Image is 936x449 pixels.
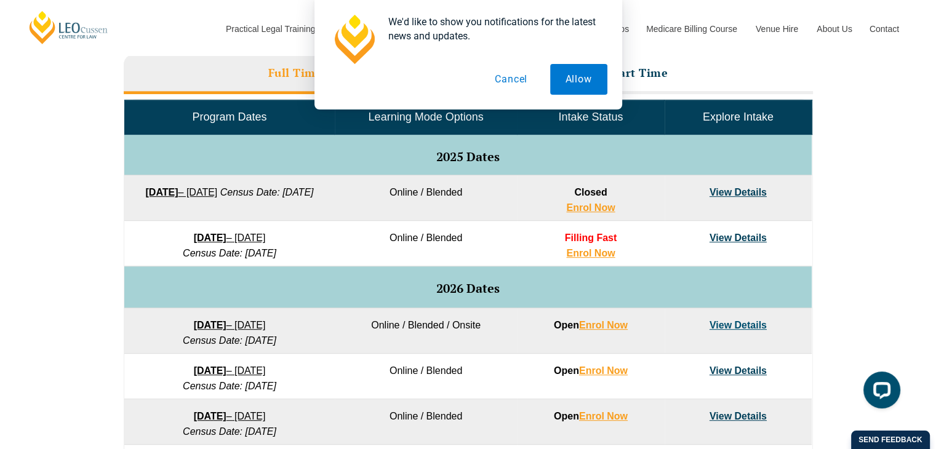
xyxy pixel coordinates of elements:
button: Cancel [479,64,543,95]
span: Program Dates [192,111,266,123]
a: Enrol Now [579,411,628,421]
a: [DATE]– [DATE] [194,411,266,421]
span: Explore Intake [703,111,774,123]
em: Census Date: [DATE] [183,248,276,258]
a: [DATE]– [DATE] [194,365,266,376]
a: View Details [710,365,767,376]
td: Online / Blended [335,399,517,445]
span: Closed [574,187,607,197]
a: View Details [710,187,767,197]
span: 2025 Dates [436,148,500,165]
strong: [DATE] [194,232,226,243]
span: Learning Mode Options [369,111,484,123]
strong: Open [554,411,628,421]
span: Filling Fast [565,232,617,243]
strong: Open [554,320,628,330]
a: [DATE]– [DATE] [194,232,266,243]
em: Census Date: [DATE] [183,381,276,391]
em: Census Date: [DATE] [183,335,276,346]
img: notification icon [329,15,378,64]
a: [DATE]– [DATE] [145,187,217,197]
a: Enrol Now [566,248,615,258]
a: Enrol Now [579,365,628,376]
button: Allow [550,64,607,95]
a: Enrol Now [566,202,615,213]
a: View Details [710,232,767,243]
a: Enrol Now [579,320,628,330]
span: Intake Status [558,111,623,123]
strong: [DATE] [194,365,226,376]
em: Census Date: [DATE] [220,187,314,197]
div: We'd like to show you notifications for the latest news and updates. [378,15,607,43]
span: 2026 Dates [436,280,500,296]
strong: [DATE] [194,320,226,330]
a: View Details [710,320,767,330]
strong: [DATE] [145,187,178,197]
td: Online / Blended [335,354,517,399]
td: Online / Blended [335,221,517,266]
a: [DATE]– [DATE] [194,320,266,330]
td: Online / Blended / Onsite [335,308,517,354]
a: View Details [710,411,767,421]
strong: [DATE] [194,411,226,421]
iframe: LiveChat chat widget [854,367,905,418]
td: Online / Blended [335,175,517,221]
strong: Open [554,365,628,376]
em: Census Date: [DATE] [183,426,276,437]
